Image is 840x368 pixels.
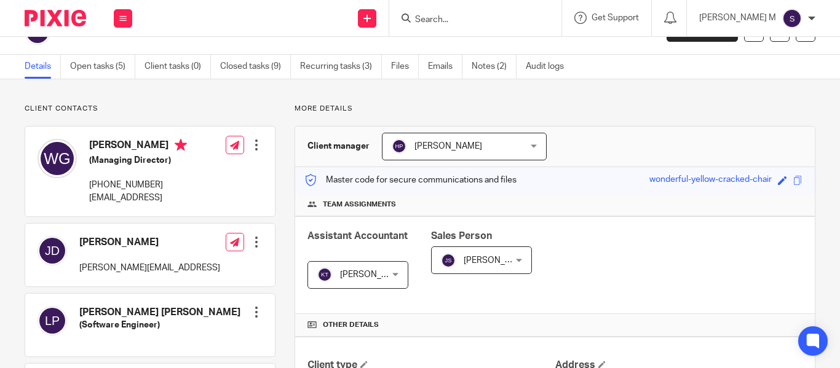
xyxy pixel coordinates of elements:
[526,55,573,79] a: Audit logs
[414,15,525,26] input: Search
[304,174,517,186] p: Master code for secure communications and files
[89,139,187,154] h4: [PERSON_NAME]
[79,236,220,249] h4: [PERSON_NAME]
[175,139,187,151] i: Primary
[25,10,86,26] img: Pixie
[782,9,802,28] img: svg%3E
[472,55,517,79] a: Notes (2)
[295,104,815,114] p: More details
[38,306,67,335] img: svg%3E
[145,55,211,79] a: Client tasks (0)
[70,55,135,79] a: Open tasks (5)
[89,192,187,204] p: [EMAIL_ADDRESS]
[79,319,240,331] h5: (Software Engineer)
[414,142,482,151] span: [PERSON_NAME]
[317,267,332,282] img: svg%3E
[220,55,291,79] a: Closed tasks (9)
[38,236,67,265] img: svg%3E
[699,12,776,24] p: [PERSON_NAME] M
[323,200,396,209] span: Team assignments
[307,140,370,152] h3: Client manager
[392,139,406,154] img: svg%3E
[25,104,275,114] p: Client contacts
[38,139,77,178] img: svg%3E
[464,256,531,265] span: [PERSON_NAME]
[592,14,639,22] span: Get Support
[79,306,240,319] h4: [PERSON_NAME] [PERSON_NAME]
[300,55,382,79] a: Recurring tasks (3)
[391,55,419,79] a: Files
[323,320,379,330] span: Other details
[340,270,408,279] span: [PERSON_NAME]
[25,55,61,79] a: Details
[89,179,187,191] p: [PHONE_NUMBER]
[307,231,408,241] span: Assistant Accountant
[428,55,462,79] a: Emails
[441,253,456,268] img: svg%3E
[431,231,492,241] span: Sales Person
[79,262,220,274] p: [PERSON_NAME][EMAIL_ADDRESS]
[649,173,772,187] div: wonderful-yellow-cracked-chair
[89,154,187,166] h5: (Managing Director)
